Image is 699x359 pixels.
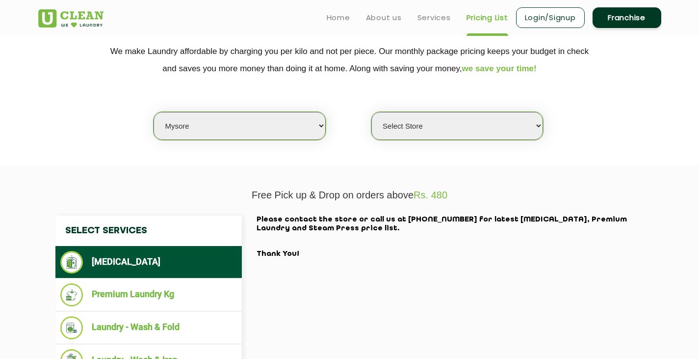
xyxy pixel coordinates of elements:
li: Laundry - Wash & Fold [60,316,237,339]
a: Pricing List [466,12,508,24]
img: Dry Cleaning [60,251,83,274]
img: UClean Laundry and Dry Cleaning [38,9,104,28]
img: Laundry - Wash & Fold [60,316,83,339]
a: Home [327,12,350,24]
a: Franchise [593,7,661,28]
a: Login/Signup [516,7,585,28]
span: we save your time! [462,64,537,73]
li: [MEDICAL_DATA] [60,251,237,274]
img: Premium Laundry Kg [60,283,83,306]
span: Rs. 480 [414,190,447,200]
p: Free Pick up & Drop on orders above [38,190,661,201]
h2: Please contact the store or call us at [PHONE_NUMBER] for latest [MEDICAL_DATA], Premium Laundry ... [257,216,644,259]
li: Premium Laundry Kg [60,283,237,306]
h4: Select Services [55,216,242,246]
p: We make Laundry affordable by charging you per kilo and not per piece. Our monthly package pricin... [38,43,661,77]
a: Services [417,12,451,24]
a: About us [366,12,402,24]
